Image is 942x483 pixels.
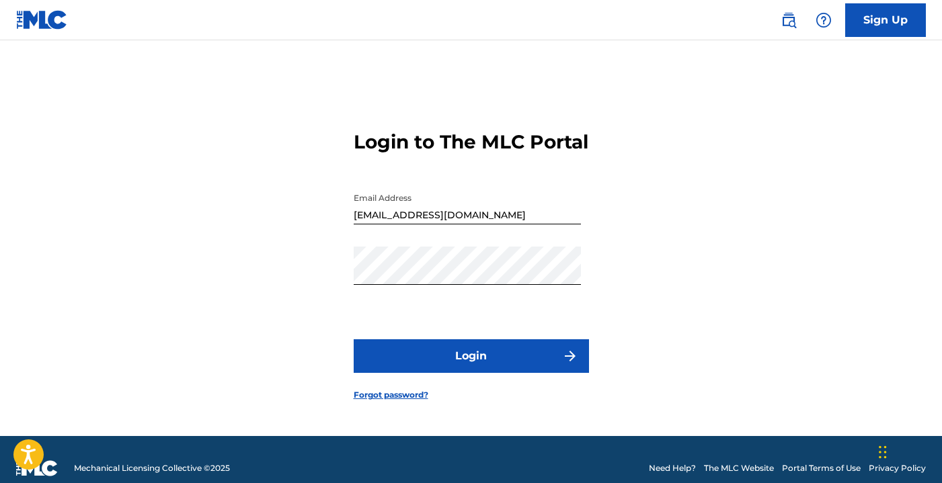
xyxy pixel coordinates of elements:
a: Forgot password? [354,389,428,401]
h3: Login to The MLC Portal [354,130,588,154]
img: help [816,12,832,28]
a: Public Search [775,7,802,34]
a: Portal Terms of Use [782,462,861,474]
a: Need Help? [649,462,696,474]
img: f7272a7cc735f4ea7f67.svg [562,348,578,364]
button: Login [354,339,589,373]
div: Drag [879,432,887,472]
span: Mechanical Licensing Collective © 2025 [74,462,230,474]
a: Privacy Policy [869,462,926,474]
img: logo [16,460,58,476]
iframe: Chat Widget [875,419,942,483]
a: The MLC Website [704,462,774,474]
img: MLC Logo [16,10,68,30]
a: Sign Up [845,3,926,37]
img: search [781,12,797,28]
div: Help [810,7,837,34]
